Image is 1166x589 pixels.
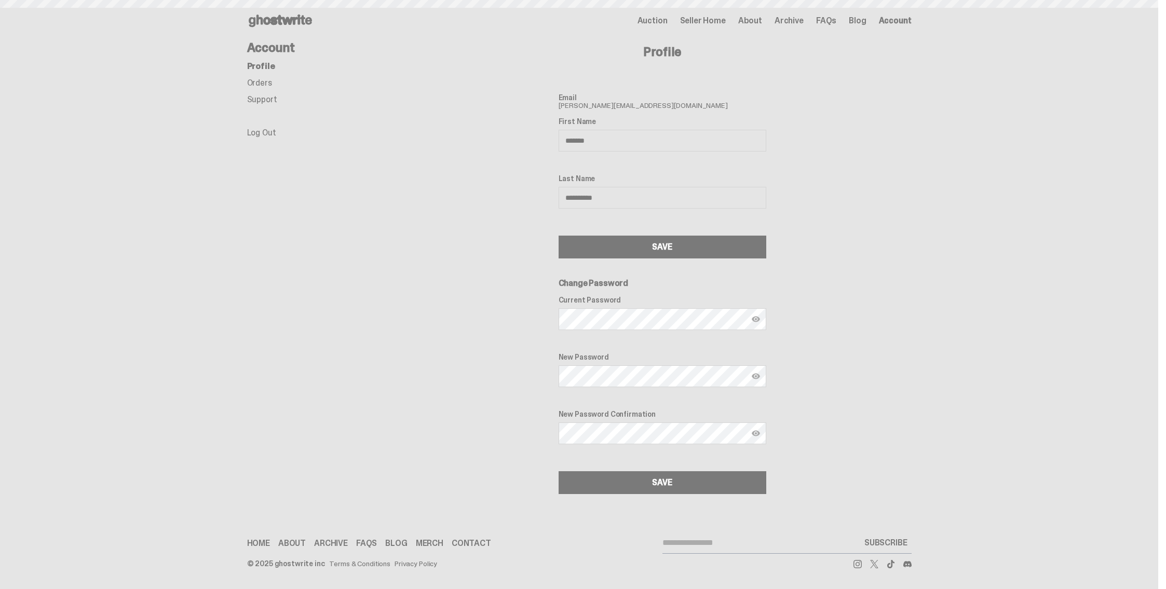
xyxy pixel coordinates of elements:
[314,539,348,547] a: Archive
[559,353,766,361] label: New Password
[559,279,766,287] h6: Change Password
[559,117,766,126] label: First Name
[247,560,325,567] div: © 2025 ghostwrite inc
[559,93,766,109] span: [PERSON_NAME][EMAIL_ADDRESS][DOMAIN_NAME]
[385,539,407,547] a: Blog
[752,429,760,437] img: Show password
[247,61,275,72] a: Profile
[680,17,726,25] a: Seller Home
[559,471,766,494] button: SAVE
[395,560,437,567] a: Privacy Policy
[652,243,672,251] div: SAVE
[638,17,668,25] a: Auction
[559,296,766,304] label: Current Password
[752,372,760,380] img: Show password
[247,539,270,547] a: Home
[879,17,912,25] a: Account
[278,539,306,547] a: About
[559,410,766,418] label: New Password Confirmation
[652,478,672,487] div: SAVE
[329,560,390,567] a: Terms & Conditions
[452,539,491,547] a: Contact
[416,539,443,547] a: Merch
[247,42,413,54] h4: Account
[849,17,866,25] a: Blog
[247,127,276,138] a: Log Out
[559,236,766,258] button: SAVE
[738,17,762,25] a: About
[356,539,377,547] a: FAQs
[247,94,277,105] a: Support
[559,174,766,183] label: Last Name
[860,532,912,553] button: SUBSCRIBE
[559,93,766,102] label: Email
[775,17,804,25] a: Archive
[413,46,912,58] h4: Profile
[752,315,760,323] img: Show password
[816,17,836,25] a: FAQs
[247,77,272,88] a: Orders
